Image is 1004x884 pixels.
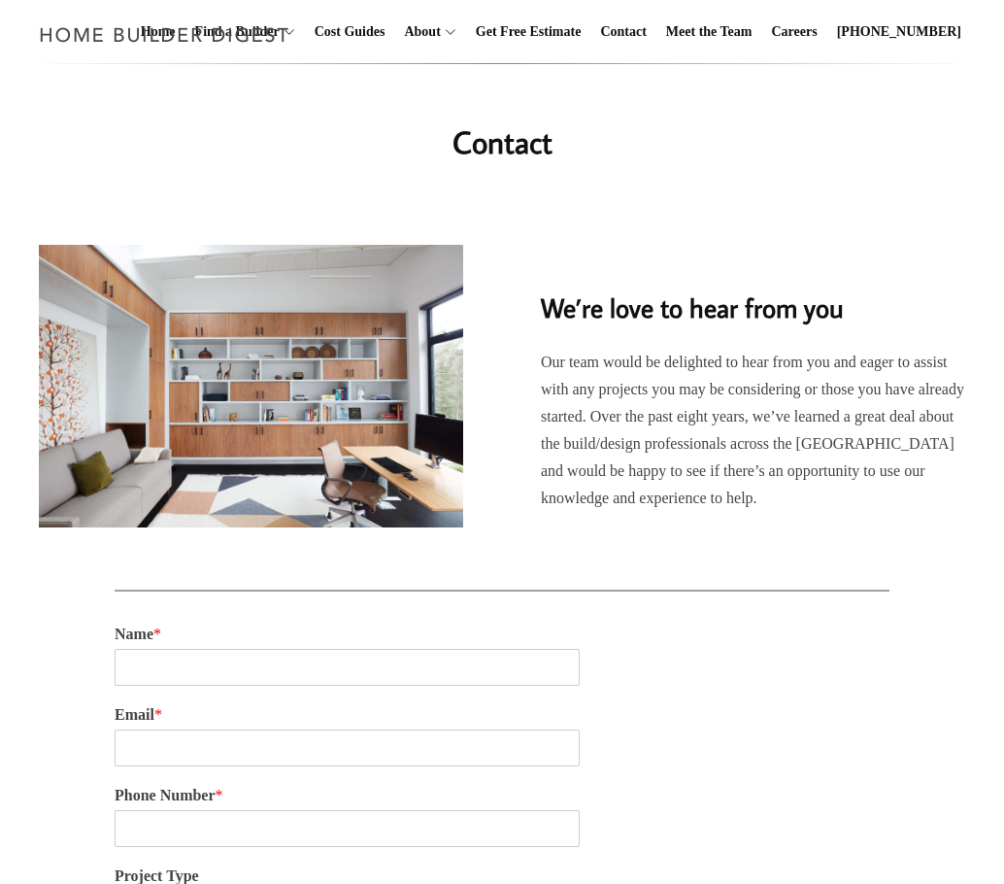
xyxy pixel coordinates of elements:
[468,1,589,63] a: Get Free Estimate
[658,1,760,63] a: Meet the Team
[541,260,965,327] h2: We’re love to hear from you
[829,1,969,63] a: [PHONE_NUMBER]
[764,1,825,63] a: Careers
[133,1,184,63] a: Home
[115,786,889,806] label: Phone Number
[115,119,889,165] h1: Contact
[541,349,965,512] p: Our team would be delighted to hear from you and eager to assist with any projects you may be con...
[307,1,393,63] a: Cost Guides
[592,1,653,63] a: Contact
[396,1,440,63] a: About
[31,16,298,53] img: Home Builder Digest
[115,625,889,645] label: Name
[115,705,889,726] label: Email
[187,1,280,63] a: Find a Builder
